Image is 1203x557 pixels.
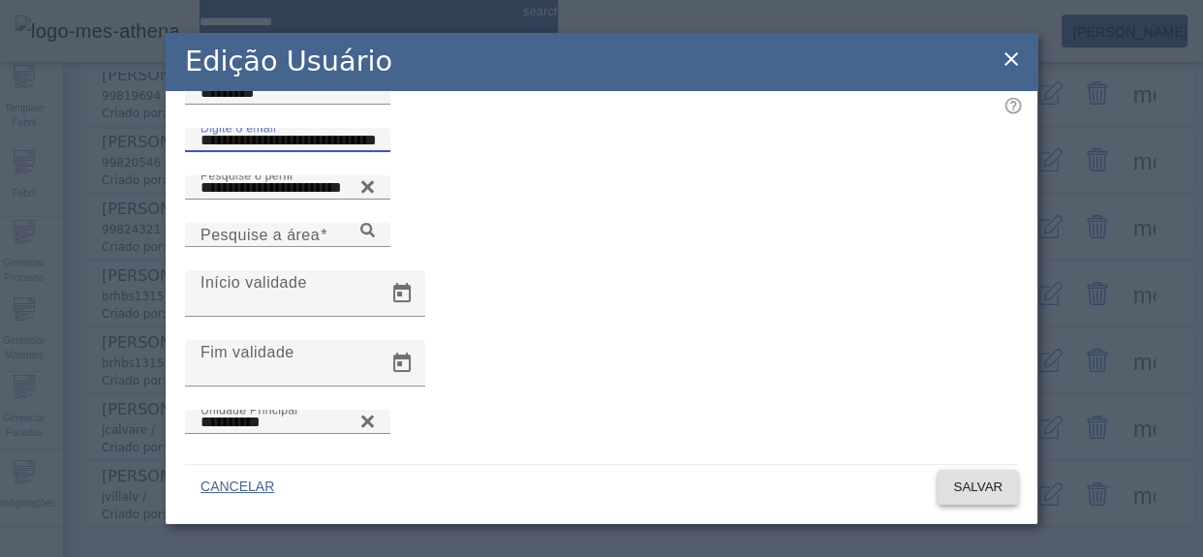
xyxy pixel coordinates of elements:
mat-label: Início validade [200,274,307,291]
mat-label: Pesquise o perfil [200,169,293,181]
button: Open calendar [379,340,425,387]
mat-label: Unidade Principal [200,403,297,416]
h2: Edição Usuário [185,41,392,82]
button: CANCELAR [185,470,290,505]
mat-label: Fim validade [200,344,294,360]
mat-label: Digite o email [200,121,276,134]
mat-label: Pesquise a área [200,227,320,243]
button: Open calendar [379,270,425,317]
input: Number [200,176,375,200]
span: CANCELAR [200,478,274,497]
span: SALVAR [953,478,1002,497]
input: Number [200,411,375,434]
button: SALVAR [938,470,1018,505]
input: Number [200,224,375,247]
